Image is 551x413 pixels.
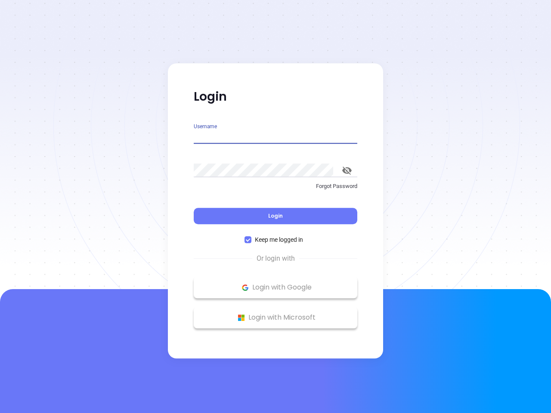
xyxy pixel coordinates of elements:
[194,307,357,328] button: Microsoft Logo Login with Microsoft
[252,253,299,264] span: Or login with
[194,124,217,129] label: Username
[198,311,353,324] p: Login with Microsoft
[194,277,357,298] button: Google Logo Login with Google
[337,160,357,181] button: toggle password visibility
[198,281,353,294] p: Login with Google
[251,235,306,244] span: Keep me logged in
[194,208,357,224] button: Login
[268,212,283,219] span: Login
[194,89,357,105] p: Login
[236,312,247,323] img: Microsoft Logo
[240,282,251,293] img: Google Logo
[194,182,357,191] p: Forgot Password
[194,182,357,197] a: Forgot Password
